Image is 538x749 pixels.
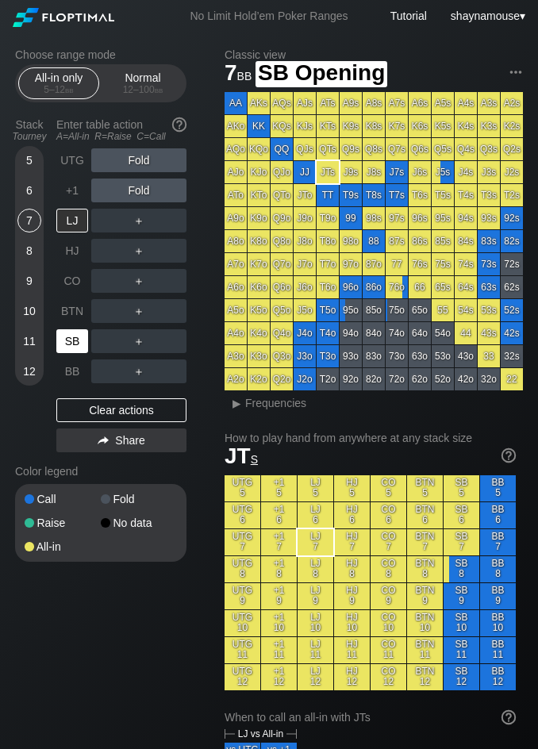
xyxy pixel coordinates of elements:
div: HJ 10 [334,610,370,636]
div: HJ 12 [334,664,370,690]
div: 95s [432,207,454,229]
div: 32s [501,345,523,367]
div: A6o [225,276,247,298]
div: 63s [478,276,500,298]
div: JTo [294,184,316,206]
div: 85s [432,230,454,252]
div: 5 – 12 [25,84,92,95]
div: Q3o [271,345,293,367]
div: AQs [271,92,293,114]
div: AKs [248,92,270,114]
div: LJ 8 [298,556,333,582]
div: KJs [294,115,316,137]
div: Q2s [501,138,523,160]
div: BTN 8 [407,556,443,582]
img: help.32db89a4.svg [171,116,188,133]
div: Q4o [271,322,293,344]
div: A7o [225,253,247,275]
div: 96o [340,276,362,298]
div: T7o [317,253,339,275]
div: QQ [271,138,293,160]
span: bb [155,84,163,95]
div: 7 [17,209,41,232]
div: CO 9 [371,583,406,609]
div: T5o [317,299,339,321]
div: T4s [455,184,477,206]
div: 96s [409,207,431,229]
div: 85o [363,299,385,321]
div: ＋ [91,359,186,383]
div: SB 6 [444,502,479,528]
div: BB 5 [480,475,516,501]
div: 9 [17,269,41,293]
div: 62s [501,276,523,298]
span: bb [237,66,252,83]
div: T8s [363,184,385,206]
span: SB Opening [256,61,387,87]
div: SB 10 [444,610,479,636]
span: LJ vs All-in [238,728,283,739]
div: KTo [248,184,270,206]
div: A2o [225,368,247,390]
div: 54s [455,299,477,321]
div: A9s [340,92,362,114]
div: BTN [56,299,88,323]
div: 97o [340,253,362,275]
div: JJ [294,161,316,183]
div: ＋ [91,239,186,263]
div: QJo [271,161,293,183]
div: K2o [248,368,270,390]
div: K6o [248,276,270,298]
div: 87o [363,253,385,275]
div: 33 [478,345,500,367]
div: T6o [317,276,339,298]
div: J2s [501,161,523,183]
div: All-in only [22,68,95,98]
div: Clear actions [56,398,186,422]
div: 63o [409,345,431,367]
div: 82s [501,230,523,252]
a: Tutorial [390,10,427,22]
div: SB 12 [444,664,479,690]
img: help.32db89a4.svg [500,447,517,464]
div: A2s [501,92,523,114]
div: K9o [248,207,270,229]
div: Q2o [271,368,293,390]
div: BTN 9 [407,583,443,609]
div: 64o [409,322,431,344]
div: LJ 5 [298,475,333,501]
h2: Choose range mode [15,48,186,61]
div: 72s [501,253,523,275]
div: 94o [340,322,362,344]
div: A5s [432,92,454,114]
div: 32o [478,368,500,390]
div: A7s [386,92,408,114]
div: ＋ [91,269,186,293]
div: J9o [294,207,316,229]
div: Q5o [271,299,293,321]
div: K3s [478,115,500,137]
div: 97s [386,207,408,229]
div: 5 [17,148,41,172]
div: AJs [294,92,316,114]
div: 92s [501,207,523,229]
div: K3o [248,345,270,367]
div: A9o [225,207,247,229]
div: 6 [17,179,41,202]
div: No Limit Hold’em Poker Ranges [166,10,371,26]
div: 62o [409,368,431,390]
div: T9s [340,184,362,206]
div: K4s [455,115,477,137]
div: ▸ [226,394,247,413]
div: AA [225,92,247,114]
div: 86o [363,276,385,298]
div: Q7s [386,138,408,160]
span: JT [225,444,258,468]
div: SB 5 [444,475,479,501]
div: Q8s [363,138,385,160]
h2: Classic view [225,48,523,61]
div: CO 8 [371,556,406,582]
div: BTN 7 [407,529,443,555]
div: Fold [101,494,177,505]
div: KQs [271,115,293,137]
